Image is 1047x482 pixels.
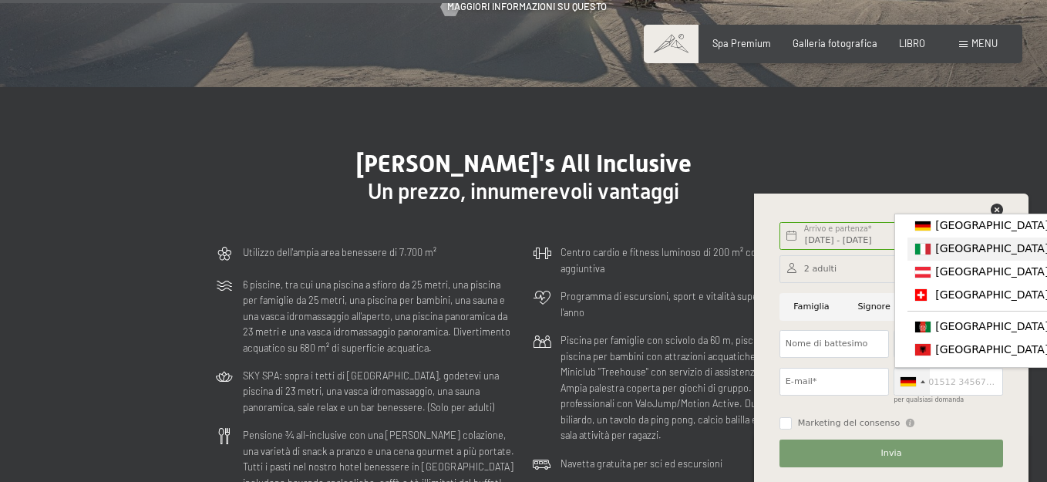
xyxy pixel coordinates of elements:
a: LIBRO [899,37,925,49]
font: 6 piscine, tra cui una piscina a sfioro da 25 metri, una piscina per famiglie da 25 metri, una pi... [243,278,510,354]
font: Centro cardio e fitness luminoso di 200 m² con sala fitness aggiuntiva [561,246,812,274]
a: Spa Premium [712,37,771,49]
font: Utilizzo dell'ampia area benessere di 7.700 m² [243,246,436,258]
font: [PERSON_NAME]'s All Inclusive [356,149,692,178]
font: Navetta gratuita per sci ed escursioni [561,457,722,470]
font: Invia [881,448,902,458]
a: Galleria fotografica [793,37,877,49]
font: Un prezzo, innumerevoli vantaggi [368,179,679,204]
input: 01512 3456789 [894,368,1003,396]
font: Marketing del consenso [798,418,901,428]
font: Piscina per famiglie con scivolo da 60 m, piscina da 25 m, piscina per bambini con attrazioni acq... [561,334,826,441]
font: menu [971,37,998,49]
font: per qualsiasi domanda [894,396,964,403]
font: Programma di escursioni, sport e vitalità supervisionato tutto l'anno [561,290,825,318]
button: Invia [779,440,1003,467]
font: SKY SPA: sopra i tetti di [GEOGRAPHIC_DATA], godetevi una piscina di 23 metri, una vasca idromass... [243,369,499,413]
div: Germania (Germania): +49 [894,369,930,395]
